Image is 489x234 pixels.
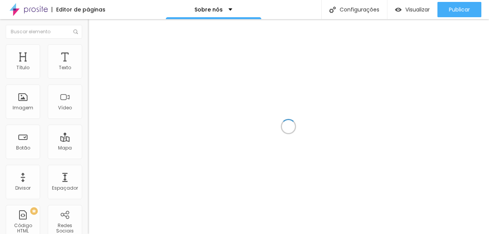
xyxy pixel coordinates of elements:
div: Mapa [58,145,72,151]
img: Icone [73,29,78,34]
span: Visualizar [405,6,430,13]
div: Imagem [13,105,33,110]
div: Editor de páginas [52,7,105,12]
div: Vídeo [58,105,72,110]
div: Texto [59,65,71,70]
button: Publicar [437,2,481,17]
span: Publicar [449,6,470,13]
div: Redes Sociais [50,223,80,234]
div: Divisor [15,185,31,191]
p: Sobre nós [194,7,223,12]
div: Título [16,65,29,70]
div: Código HTML [8,223,38,234]
input: Buscar elemento [6,25,82,39]
img: Icone [329,6,336,13]
div: Botão [16,145,30,151]
button: Visualizar [387,2,437,17]
img: view-1.svg [395,6,402,13]
div: Espaçador [52,185,78,191]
